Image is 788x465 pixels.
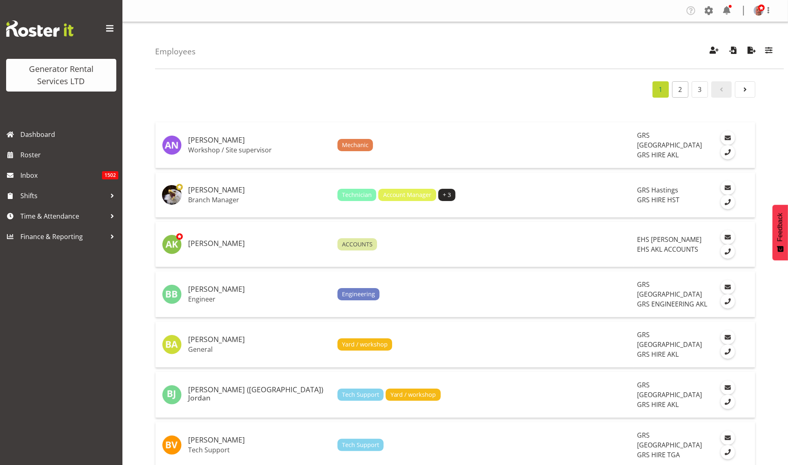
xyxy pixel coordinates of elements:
span: GRS [GEOGRAPHIC_DATA] [637,280,702,299]
button: Create Employees [706,42,723,60]
span: Inbox [20,169,102,181]
span: Time & Attendance [20,210,106,222]
img: ben-bennington151.jpg [162,284,182,304]
a: Email Employee [721,380,735,395]
img: brenton-vanzwol10251.jpg [162,435,182,455]
span: GRS ENGINEERING AKL [637,300,708,309]
p: Workshop / Site supervisor [188,146,331,154]
img: angela-kerrigan9606.jpg [162,235,182,254]
span: Shifts [20,190,106,202]
span: EHS AKL ACCOUNTS [637,245,699,254]
span: Engineering [342,290,375,299]
p: General [188,345,331,353]
img: dave-wallaced2e02bf5a44ca49c521115b89c5c4806.png [754,6,764,16]
a: Call Employee [721,195,735,209]
h5: [PERSON_NAME] [188,436,331,444]
a: Email Employee [721,431,735,445]
button: Import Employees [724,42,741,60]
div: Generator Rental Services LTD [14,63,108,87]
button: Export Employees [743,42,760,60]
span: Yard / workshop [391,390,436,399]
span: Technician [342,190,372,199]
span: Yard / workshop [342,340,388,349]
a: Call Employee [721,344,735,359]
img: brandon-adonis9902.jpg [162,335,182,354]
button: Filter Employees [760,42,777,60]
span: Finance & Reporting [20,230,106,243]
p: Engineer [188,295,331,303]
img: aaron-naish5730.jpg [162,135,182,155]
a: Page 0. [711,81,732,98]
a: Email Employee [721,330,735,344]
span: Mechanic [342,141,368,150]
span: Roster [20,149,118,161]
img: Rosterit website logo [6,20,73,37]
span: GRS [GEOGRAPHIC_DATA] [637,131,702,150]
span: GRS HIRE AKL [637,350,679,359]
a: Call Employee [721,395,735,409]
span: GRS Hastings [637,186,679,194]
a: Email Employee [721,181,735,195]
span: GRS [GEOGRAPHIC_DATA] [637,431,702,449]
span: GRS [GEOGRAPHIC_DATA] [637,380,702,399]
a: Email Employee [721,280,735,294]
p: Branch Manager [188,196,331,204]
a: Page 2. [735,81,755,98]
span: GRS HIRE HST [637,195,680,204]
a: Call Employee [721,294,735,309]
span: ACCOUNTS [342,240,373,249]
h5: [PERSON_NAME] ([GEOGRAPHIC_DATA]) Jordan [188,386,331,402]
span: GRS HIRE AKL [637,400,679,409]
a: Call Employee [721,145,735,159]
span: 1502 [102,171,118,179]
span: GRS HIRE AKL [637,150,679,159]
a: Email Employee [721,230,735,244]
button: Feedback - Show survey [772,205,788,260]
a: Email Employee [721,131,735,145]
a: Call Employee [721,445,735,459]
span: GRS HIRE TGA [637,450,680,459]
span: Account Manager [383,190,432,199]
a: Page 3. [692,81,708,98]
a: Page 2. [672,81,688,98]
img: brendan-jordan2061.jpg [162,385,182,405]
span: EHS [PERSON_NAME] [637,235,702,244]
span: Feedback [777,213,784,241]
span: Dashboard [20,128,118,141]
p: Tech Support [188,446,331,454]
h5: [PERSON_NAME] [188,186,331,194]
img: andrew-crenfeldtab2e0c3de70d43fd7286f7b271d34304.png [162,185,182,205]
span: + 3 [443,190,451,199]
h5: [PERSON_NAME] [188,285,331,293]
h5: [PERSON_NAME] [188,136,331,144]
span: GRS [GEOGRAPHIC_DATA] [637,330,702,349]
span: Tech Support [342,390,379,399]
span: Tech Support [342,440,379,449]
h5: [PERSON_NAME] [188,335,331,344]
h4: Employees [155,47,195,56]
a: Call Employee [721,244,735,259]
h5: [PERSON_NAME] [188,239,331,248]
